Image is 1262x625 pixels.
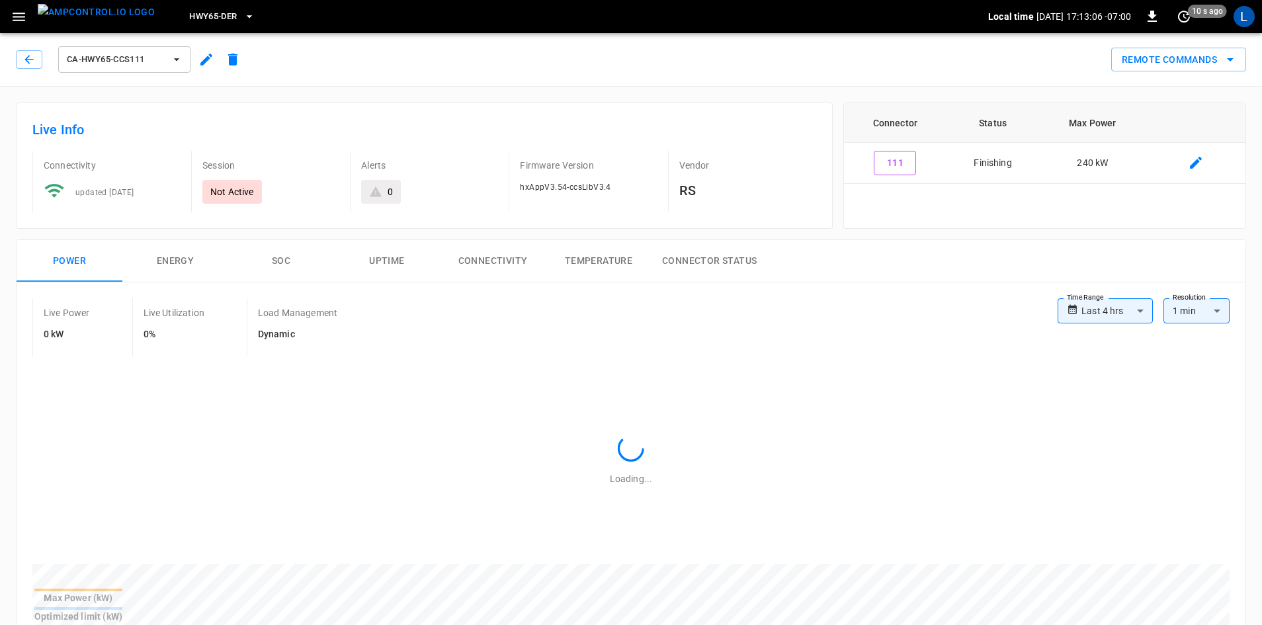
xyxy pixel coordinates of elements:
[75,188,134,197] span: updated [DATE]
[184,4,259,30] button: HWY65-DER
[1111,48,1246,72] button: Remote Commands
[32,119,816,140] h6: Live Info
[988,10,1034,23] p: Local time
[679,180,816,201] h6: RS
[334,240,440,282] button: Uptime
[17,240,122,282] button: Power
[652,240,767,282] button: Connector Status
[122,240,228,282] button: Energy
[1039,103,1146,143] th: Max Power
[1036,10,1131,23] p: [DATE] 17:13:06 -07:00
[1163,298,1230,323] div: 1 min
[610,474,652,484] span: Loading...
[210,185,254,198] p: Not Active
[58,46,190,73] button: ca-hwy65-ccs111
[1081,298,1153,323] div: Last 4 hrs
[44,159,181,172] p: Connectivity
[202,159,339,172] p: Session
[1173,292,1206,303] label: Resolution
[679,159,816,172] p: Vendor
[520,159,657,172] p: Firmware Version
[44,327,90,342] h6: 0 kW
[1067,292,1104,303] label: Time Range
[144,306,204,319] p: Live Utilization
[1234,6,1255,27] div: profile-icon
[1039,143,1146,184] td: 240 kW
[440,240,546,282] button: Connectivity
[38,4,155,21] img: ampcontrol.io logo
[258,327,337,342] h6: Dynamic
[1173,6,1195,27] button: set refresh interval
[228,240,334,282] button: SOC
[44,306,90,319] p: Live Power
[844,103,946,143] th: Connector
[874,151,916,175] button: 111
[361,159,498,172] p: Alerts
[946,143,1039,184] td: Finishing
[1111,48,1246,72] div: remote commands options
[258,306,337,319] p: Load Management
[1188,5,1227,18] span: 10 s ago
[388,185,393,198] div: 0
[144,327,204,342] h6: 0%
[520,183,610,192] span: hxAppV3.54-ccsLibV3.4
[946,103,1039,143] th: Status
[844,103,1245,184] table: connector table
[546,240,652,282] button: Temperature
[67,52,165,67] span: ca-hwy65-ccs111
[189,9,237,24] span: HWY65-DER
